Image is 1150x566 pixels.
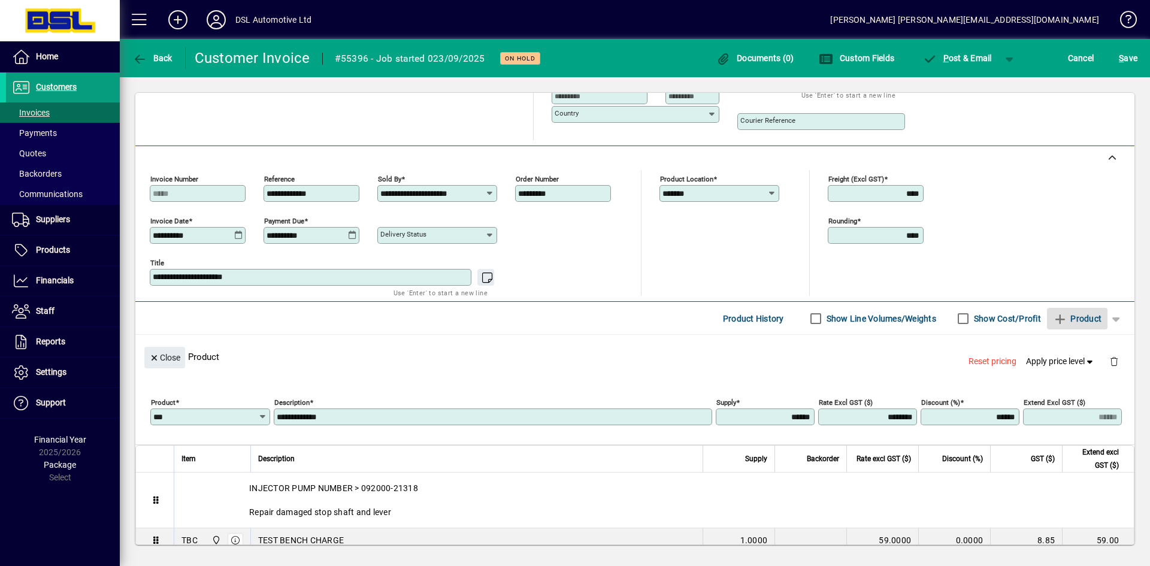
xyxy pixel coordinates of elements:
[6,327,120,357] a: Reports
[922,53,992,63] span: ost & Email
[6,205,120,235] a: Suppliers
[6,143,120,164] a: Quotes
[34,435,86,444] span: Financial Year
[6,164,120,184] a: Backorders
[258,452,295,465] span: Description
[6,123,120,143] a: Payments
[335,49,485,68] div: #55396 - Job started 023/09/2025
[745,452,767,465] span: Supply
[181,452,196,465] span: Item
[36,214,70,224] span: Suppliers
[44,460,76,470] span: Package
[819,53,894,63] span: Custom Fields
[6,296,120,326] a: Staff
[159,9,197,31] button: Add
[830,10,1099,29] div: [PERSON_NAME] [PERSON_NAME][EMAIL_ADDRESS][DOMAIN_NAME]
[854,534,911,546] div: 59.0000
[149,348,180,368] span: Close
[12,189,83,199] span: Communications
[828,217,857,225] mat-label: Rounding
[943,53,949,63] span: P
[36,398,66,407] span: Support
[12,169,62,178] span: Backorders
[181,534,198,546] div: TBC
[516,175,559,183] mat-label: Order number
[120,47,186,69] app-page-header-button: Back
[990,528,1062,552] td: 8.85
[1053,309,1101,328] span: Product
[264,175,295,183] mat-label: Reference
[36,367,66,377] span: Settings
[942,452,983,465] span: Discount (%)
[1065,47,1097,69] button: Cancel
[6,266,120,296] a: Financials
[36,82,77,92] span: Customers
[1119,49,1137,68] span: ave
[258,534,344,546] span: TEST BENCH CHARGE
[6,102,120,123] a: Invoices
[723,309,784,328] span: Product History
[144,347,185,368] button: Close
[129,47,175,69] button: Back
[716,53,794,63] span: Documents (0)
[918,528,990,552] td: 0.0000
[195,49,310,68] div: Customer Invoice
[505,55,535,62] span: On hold
[36,306,55,316] span: Staff
[150,175,198,183] mat-label: Invoice number
[150,259,164,267] mat-label: Title
[132,53,172,63] span: Back
[36,52,58,61] span: Home
[828,175,884,183] mat-label: Freight (excl GST)
[378,175,401,183] mat-label: Sold by
[197,9,235,31] button: Profile
[12,149,46,158] span: Quotes
[6,358,120,388] a: Settings
[151,398,175,407] mat-label: Product
[1021,351,1100,373] button: Apply price level
[1119,53,1124,63] span: S
[6,184,120,204] a: Communications
[264,217,304,225] mat-label: Payment due
[36,276,74,285] span: Financials
[555,109,579,117] mat-label: Country
[857,452,911,465] span: Rate excl GST ($)
[716,398,736,407] mat-label: Supply
[1116,47,1140,69] button: Save
[141,352,188,362] app-page-header-button: Close
[916,47,998,69] button: Post & Email
[718,308,789,329] button: Product History
[807,452,839,465] span: Backorder
[740,116,795,125] mat-label: Courier Reference
[660,175,713,183] mat-label: Product location
[1070,446,1119,472] span: Extend excl GST ($)
[964,351,1021,373] button: Reset pricing
[824,313,936,325] label: Show Line Volumes/Weights
[1100,356,1128,367] app-page-header-button: Delete
[1111,2,1135,41] a: Knowledge Base
[394,286,488,299] mat-hint: Use 'Enter' to start a new line
[36,337,65,346] span: Reports
[1031,452,1055,465] span: GST ($)
[6,388,120,418] a: Support
[135,335,1134,379] div: Product
[819,398,873,407] mat-label: Rate excl GST ($)
[1024,398,1085,407] mat-label: Extend excl GST ($)
[12,108,50,117] span: Invoices
[1026,355,1095,368] span: Apply price level
[12,128,57,138] span: Payments
[6,235,120,265] a: Products
[1047,308,1107,329] button: Product
[740,534,768,546] span: 1.0000
[150,217,189,225] mat-label: Invoice date
[1062,528,1134,552] td: 59.00
[235,10,311,29] div: DSL Automotive Ltd
[6,42,120,72] a: Home
[921,398,960,407] mat-label: Discount (%)
[274,398,310,407] mat-label: Description
[972,313,1041,325] label: Show Cost/Profit
[208,534,222,547] span: Central
[816,47,897,69] button: Custom Fields
[1068,49,1094,68] span: Cancel
[36,245,70,255] span: Products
